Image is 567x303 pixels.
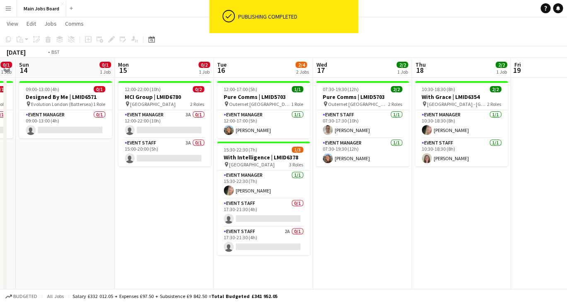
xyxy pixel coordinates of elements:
[7,48,26,56] div: [DATE]
[211,293,277,299] span: Total Budgeted £341 952.05
[65,20,84,27] span: Comms
[13,67,44,75] div: New group
[51,49,60,55] div: BST
[4,292,39,301] button: Budgeted
[41,18,60,29] a: Jobs
[72,293,277,299] div: Salary £332 012.05 + Expenses £97.50 + Subsistence £9 842.50 =
[17,0,66,17] button: Main Jobs Board
[44,20,57,27] span: Jobs
[13,293,37,299] span: Budgeted
[23,18,39,29] a: Edit
[3,18,22,29] a: View
[238,13,355,20] div: Publishing completed
[46,293,65,299] span: All jobs
[27,20,36,27] span: Edit
[62,18,87,29] a: Comms
[7,20,18,27] span: View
